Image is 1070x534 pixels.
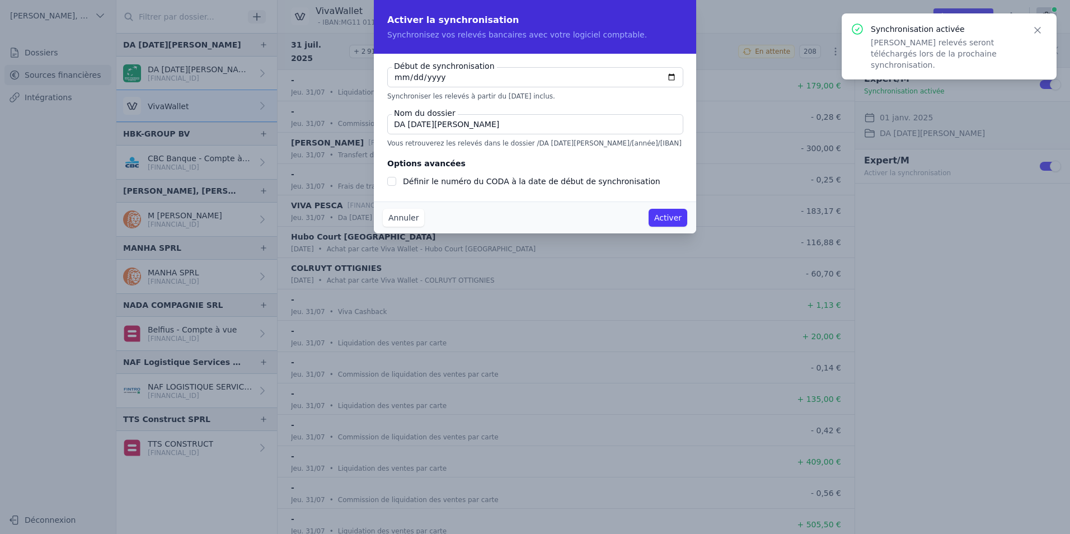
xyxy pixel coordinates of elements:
[392,60,497,72] label: Début de synchronisation
[649,209,687,227] button: Activer
[871,37,1019,71] p: [PERSON_NAME] relevés seront téléchargés lors de la prochaine synchronisation.
[403,177,660,186] label: Définir le numéro du CODA à la date de début de synchronisation
[392,107,458,119] label: Nom du dossier
[387,139,683,148] p: Vous retrouverez les relevés dans le dossier /DA [DATE][PERSON_NAME]/[année]/[IBAN]
[387,157,466,170] legend: Options avancées
[387,13,683,27] h2: Activer la synchronisation
[387,29,683,40] p: Synchronisez vos relevés bancaires avec votre logiciel comptable.
[387,92,683,101] p: Synchroniser les relevés à partir du [DATE] inclus.
[383,209,424,227] button: Annuler
[871,24,1019,35] p: Synchronisation activée
[387,114,683,134] input: NOM SOCIETE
